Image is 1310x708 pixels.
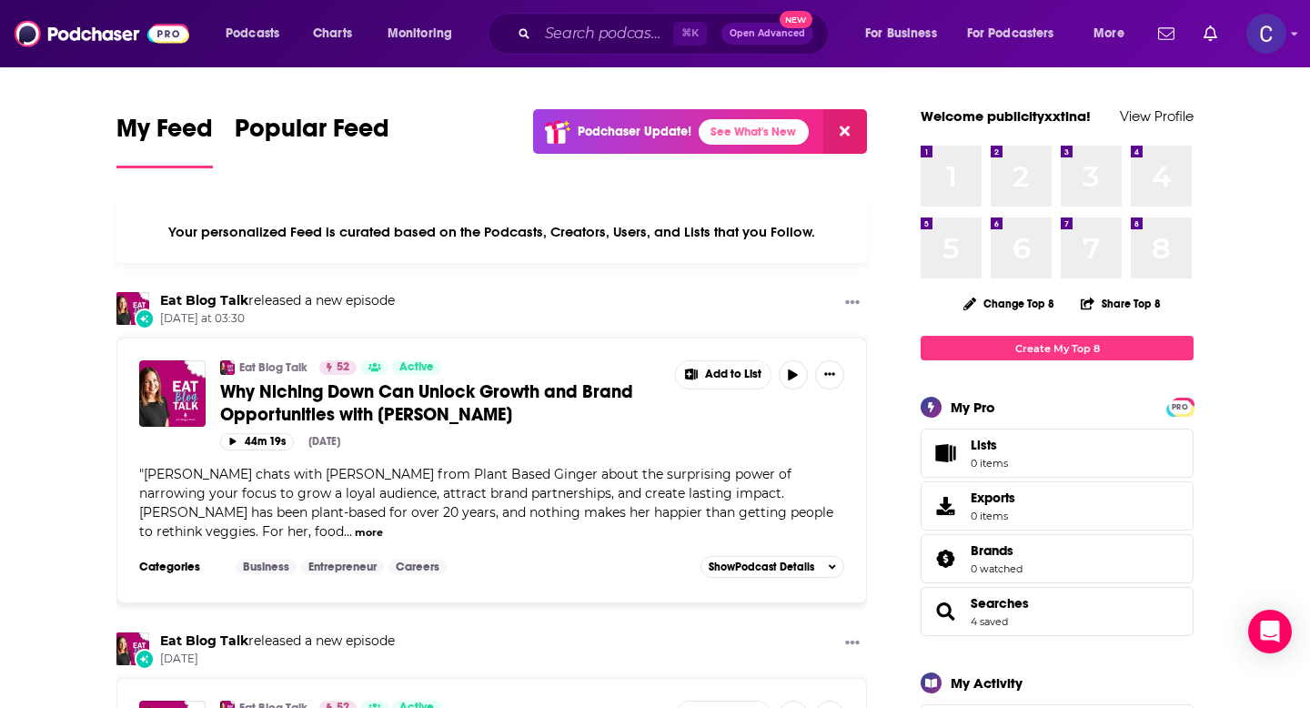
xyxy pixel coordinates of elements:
[160,292,248,308] a: Eat Blog Talk
[838,292,867,315] button: Show More Button
[673,22,707,46] span: ⌘ K
[971,562,1023,575] a: 0 watched
[239,360,307,375] a: Eat Blog Talk
[921,429,1194,478] a: Lists
[213,19,303,48] button: open menu
[220,380,662,426] a: Why Niching Down Can Unlock Growth and Brand Opportunities with [PERSON_NAME]
[538,19,673,48] input: Search podcasts, credits, & more...
[388,21,452,46] span: Monitoring
[971,595,1029,612] a: Searches
[139,360,206,427] img: Why Niching Down Can Unlock Growth and Brand Opportunities with Sarah Seeds
[116,113,213,168] a: My Feed
[160,632,248,649] a: Eat Blog Talk
[921,481,1194,531] a: Exports
[392,360,441,375] a: Active
[1093,21,1124,46] span: More
[344,523,352,540] span: ...
[116,113,213,155] span: My Feed
[952,292,1065,315] button: Change Top 8
[235,113,389,168] a: Popular Feed
[135,308,155,329] div: New Episode
[319,360,357,375] a: 52
[967,21,1054,46] span: For Podcasters
[220,360,235,375] a: Eat Blog Talk
[1246,14,1286,54] button: Show profile menu
[955,19,1081,48] button: open menu
[160,632,395,650] h3: released a new episode
[699,119,809,145] a: See What's New
[921,534,1194,583] span: Brands
[220,433,294,450] button: 44m 19s
[116,292,149,325] img: Eat Blog Talk
[139,560,221,574] h3: Categories
[375,19,476,48] button: open menu
[226,21,279,46] span: Podcasts
[116,632,149,665] img: Eat Blog Talk
[1080,286,1162,321] button: Share Top 8
[815,360,844,389] button: Show More Button
[236,560,297,574] a: Business
[676,361,771,389] button: Show More Button
[971,490,1015,506] span: Exports
[1169,400,1191,414] span: PRO
[730,29,805,38] span: Open Advanced
[921,336,1194,360] a: Create My Top 8
[1248,610,1292,653] div: Open Intercom Messenger
[578,124,691,139] p: Podchaser Update!
[220,380,633,426] span: Why Niching Down Can Unlock Growth and Brand Opportunities with [PERSON_NAME]
[1246,14,1286,54] span: Logged in as publicityxxtina
[921,107,1091,125] a: Welcome publicityxxtina!
[135,649,155,669] div: New Episode
[301,19,363,48] a: Charts
[927,440,963,466] span: Lists
[971,615,1008,628] a: 4 saved
[355,525,383,541] button: more
[971,542,1023,559] a: Brands
[15,16,189,51] img: Podchaser - Follow, Share and Rate Podcasts
[721,23,813,45] button: Open AdvancedNew
[160,311,395,327] span: [DATE] at 03:30
[865,21,937,46] span: For Business
[838,632,867,655] button: Show More Button
[235,113,389,155] span: Popular Feed
[139,466,833,540] span: "
[308,435,340,448] div: [DATE]
[971,437,997,453] span: Lists
[301,560,384,574] a: Entrepreneur
[116,201,867,263] div: Your personalized Feed is curated based on the Podcasts, Creators, Users, and Lists that you Follow.
[971,510,1015,522] span: 0 items
[313,21,352,46] span: Charts
[1196,18,1224,49] a: Show notifications dropdown
[399,359,434,377] span: Active
[1120,107,1194,125] a: View Profile
[951,674,1023,692] div: My Activity
[927,493,963,519] span: Exports
[160,292,395,309] h3: released a new episode
[1169,400,1191,413] a: PRO
[337,359,349,377] span: 52
[700,556,844,578] button: ShowPodcast Details
[1151,18,1182,49] a: Show notifications dropdown
[921,587,1194,636] span: Searches
[505,13,846,55] div: Search podcasts, credits, & more...
[971,457,1008,470] span: 0 items
[852,19,960,48] button: open menu
[139,466,833,540] span: [PERSON_NAME] chats with [PERSON_NAME] from Plant Based Ginger about the surprising power of narr...
[160,652,395,667] span: [DATE]
[971,542,1013,559] span: Brands
[927,599,963,624] a: Searches
[971,437,1008,453] span: Lists
[388,560,447,574] a: Careers
[709,561,814,573] span: Show Podcast Details
[951,399,995,416] div: My Pro
[1081,19,1147,48] button: open menu
[780,11,812,28] span: New
[1246,14,1286,54] img: User Profile
[705,368,761,381] span: Add to List
[927,546,963,571] a: Brands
